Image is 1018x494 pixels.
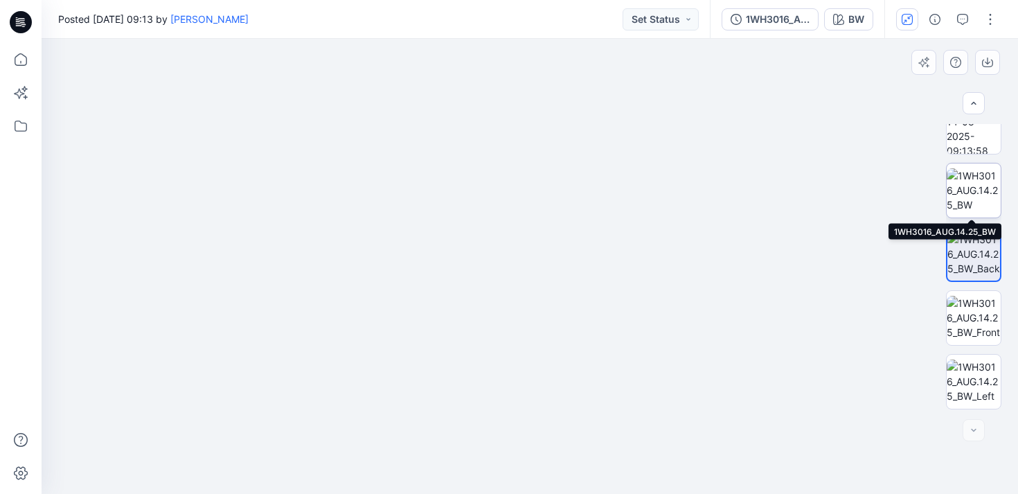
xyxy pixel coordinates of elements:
[722,8,819,30] button: 1WH3016_AUG.14.25
[924,8,946,30] button: Details
[170,13,249,25] a: [PERSON_NAME]
[947,360,1001,403] img: 1WH3016_AUG.14.25_BW_Left
[848,12,864,27] div: BW
[58,12,249,26] span: Posted [DATE] 09:13 by
[824,8,873,30] button: BW
[746,12,810,27] div: 1WH3016_AUG.14.25
[947,296,1001,339] img: 1WH3016_AUG.14.25_BW_Front
[947,168,1001,212] img: 1WH3016_AUG.14.25_BW
[947,100,1001,154] img: image-14-08-2025-09:13:58
[947,232,1000,276] img: 1WH3016_AUG.14.25_BW_Back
